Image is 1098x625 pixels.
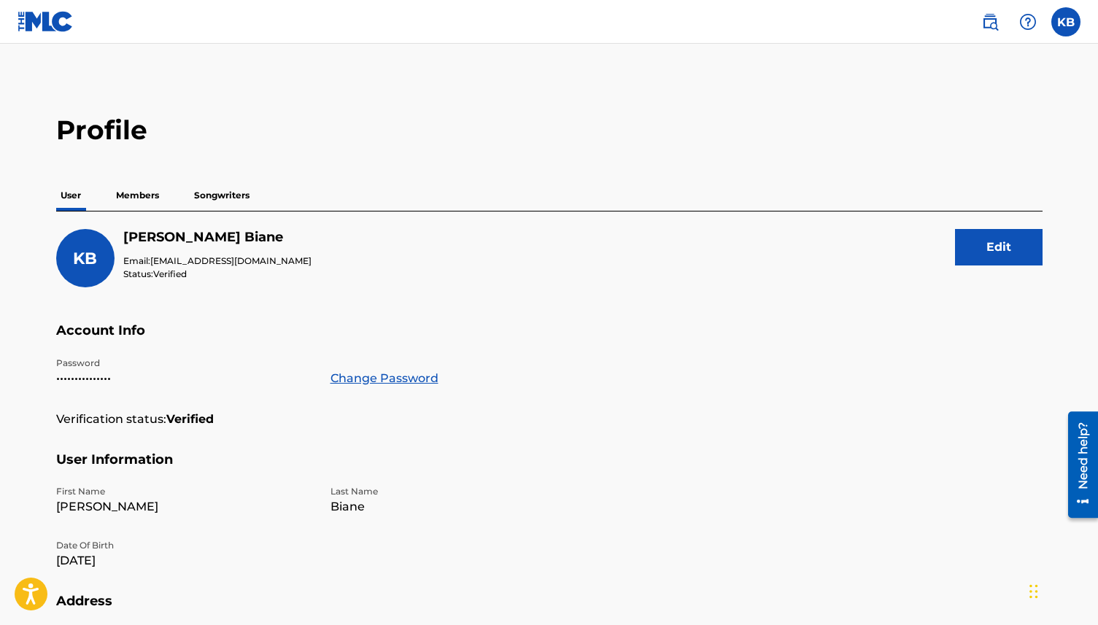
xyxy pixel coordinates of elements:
[975,7,1005,36] a: Public Search
[56,180,85,211] p: User
[981,13,999,31] img: search
[1057,405,1098,523] iframe: Resource Center
[56,552,313,570] p: [DATE]
[56,498,313,516] p: [PERSON_NAME]
[112,180,163,211] p: Members
[18,11,74,32] img: MLC Logo
[190,180,254,211] p: Songwriters
[56,322,1043,357] h5: Account Info
[56,357,313,370] p: Password
[56,485,313,498] p: First Name
[330,485,587,498] p: Last Name
[123,268,312,281] p: Status:
[123,229,312,246] h5: Kyle Biane
[56,370,313,387] p: •••••••••••••••
[1019,13,1037,31] img: help
[1013,7,1043,36] div: Help
[73,249,97,268] span: KB
[330,498,587,516] p: Biane
[955,229,1043,265] button: Edit
[150,255,312,266] span: [EMAIL_ADDRESS][DOMAIN_NAME]
[1025,555,1098,625] iframe: Chat Widget
[166,411,214,428] strong: Verified
[153,268,187,279] span: Verified
[56,114,1043,147] h2: Profile
[56,539,313,552] p: Date Of Birth
[330,370,438,387] a: Change Password
[123,255,312,268] p: Email:
[56,451,1043,486] h5: User Information
[1051,7,1080,36] div: User Menu
[1029,570,1038,613] div: Drag
[56,411,166,428] p: Verification status:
